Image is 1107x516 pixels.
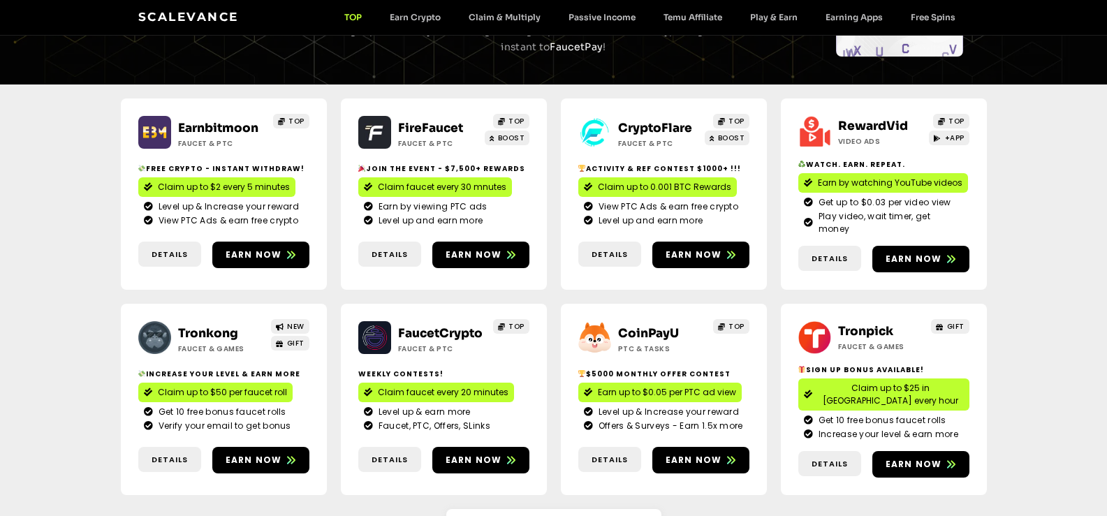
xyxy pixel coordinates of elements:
[592,454,628,466] span: Details
[178,326,238,341] a: Tronkong
[287,338,305,348] span: GIFT
[592,249,628,260] span: Details
[798,366,805,373] img: 🎁
[178,344,265,354] h2: Faucet & Games
[618,138,705,149] h2: Faucet & PTC
[376,12,455,22] a: Earn Crypto
[578,370,585,377] img: 🏆
[375,200,487,213] span: Earn by viewing PTC ads
[358,242,421,267] a: Details
[929,131,969,145] a: +APP
[155,420,291,432] span: Verify your email to get bonus
[398,121,463,135] a: FireFaucet
[578,447,641,473] a: Details
[138,370,145,377] img: 💸
[138,383,293,402] a: Claim up to $50 per faucet roll
[378,386,508,399] span: Claim faucet every 20 minutes
[798,159,969,170] h2: Watch. Earn. Repeat.
[550,40,603,53] a: FaucetPay
[947,321,965,332] span: GIFT
[372,454,408,466] span: Details
[595,420,743,432] span: Offers & Surveys - Earn 1.5x more
[815,196,951,209] span: Get up to $0.03 per video view
[818,177,962,189] span: Earn by watching YouTube videos
[378,181,506,193] span: Claim faucet every 30 mnutes
[138,10,239,24] a: Scalevance
[398,138,485,149] h2: Faucet & PTC
[812,253,848,265] span: Details
[618,344,705,354] h2: ptc & Tasks
[155,214,298,227] span: View PTC Ads & earn free crypto
[652,447,749,473] a: Earn now
[152,454,188,466] span: Details
[271,336,309,351] a: GIFT
[212,242,309,268] a: Earn now
[155,200,299,213] span: Level up & Increase your reward
[271,319,309,334] a: NEW
[288,116,305,126] span: TOP
[713,319,749,334] a: TOP
[666,454,722,466] span: Earn now
[178,138,265,149] h2: Faucet & PTC
[838,136,925,147] h2: Video ads
[798,246,861,272] a: Details
[595,406,739,418] span: Level up & Increase your reward
[358,383,514,402] a: Claim faucet every 20 minutes
[652,242,749,268] a: Earn now
[815,414,946,427] span: Get 10 free bonus faucet rolls
[886,458,942,471] span: Earn now
[818,382,964,407] span: Claim up to $25 in [GEOGRAPHIC_DATA] every hour
[226,249,282,261] span: Earn now
[798,364,969,375] h2: Sign Up Bonus Available!
[493,319,529,334] a: TOP
[455,12,555,22] a: Claim & Multiply
[798,378,969,411] a: Claim up to $25 in [GEOGRAPHIC_DATA] every hour
[618,121,692,135] a: CryptoFlare
[595,214,703,227] span: Level up and earn more
[155,406,286,418] span: Get 10 free bonus faucet rolls
[446,454,502,466] span: Earn now
[598,386,736,399] span: Earn up to $0.05 per PTC ad view
[138,369,309,379] h2: Increase your level & earn more
[728,116,745,126] span: TOP
[138,163,309,174] h2: Free crypto - Instant withdraw!
[358,369,529,379] h2: Weekly contests!
[446,249,502,261] span: Earn now
[798,451,861,477] a: Details
[212,447,309,473] a: Earn now
[897,12,969,22] a: Free Spins
[555,12,650,22] a: Passive Income
[226,454,282,466] span: Earn now
[358,163,529,174] h2: Join the event - $7,500+ Rewards
[398,326,483,341] a: FaucetCrypto
[618,326,679,341] a: CoinPayU
[713,114,749,128] a: TOP
[578,242,641,267] a: Details
[138,165,145,172] img: 💸
[598,181,731,193] span: Claim up to 0.001 BTC Rewards
[838,119,908,133] a: RewardVid
[815,428,958,441] span: Increase your level & earn more
[508,321,525,332] span: TOP
[372,249,408,260] span: Details
[812,12,897,22] a: Earning Apps
[705,131,749,145] a: BOOST
[432,242,529,268] a: Earn now
[152,249,188,260] span: Details
[886,253,942,265] span: Earn now
[375,214,483,227] span: Level up and earn more
[798,161,805,168] img: ♻️
[578,165,585,172] img: 🏆
[273,114,309,128] a: TOP
[815,210,964,235] span: Play video, wait timer, get money
[812,458,848,470] span: Details
[838,324,893,339] a: Tronpick
[358,447,421,473] a: Details
[485,131,529,145] a: BOOST
[138,447,201,473] a: Details
[931,319,969,334] a: GIFT
[358,177,512,197] a: Claim faucet every 30 mnutes
[158,386,287,399] span: Claim up to $50 per faucet roll
[838,341,925,352] h2: Faucet & Games
[178,121,258,135] a: Earnbitmoon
